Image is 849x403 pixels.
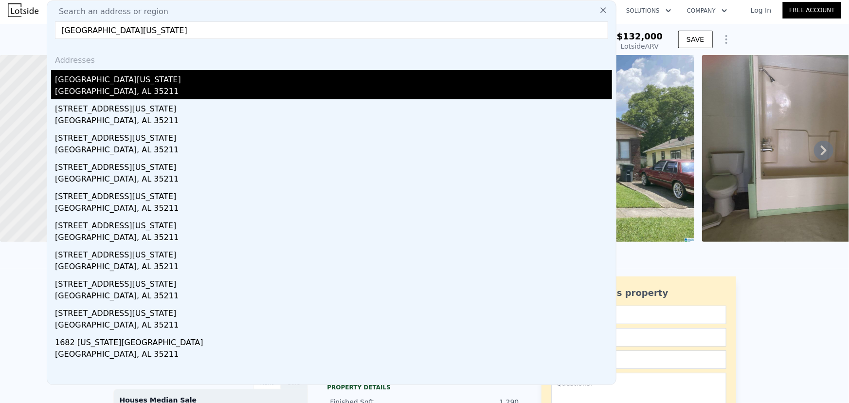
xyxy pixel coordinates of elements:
div: [GEOGRAPHIC_DATA], AL 35211 [55,348,612,362]
button: SAVE [678,31,712,48]
div: [GEOGRAPHIC_DATA], AL 35211 [55,232,612,245]
div: [GEOGRAPHIC_DATA], AL 35211 [55,86,612,99]
span: $132,000 [617,31,663,41]
div: [GEOGRAPHIC_DATA], AL 35211 [55,115,612,128]
input: Email [551,328,726,347]
div: [STREET_ADDRESS][US_STATE] [55,158,612,173]
div: [GEOGRAPHIC_DATA][US_STATE] [55,70,612,86]
div: [STREET_ADDRESS][US_STATE] [55,99,612,115]
div: [STREET_ADDRESS][US_STATE] [55,128,612,144]
div: [STREET_ADDRESS][US_STATE] [55,275,612,290]
div: [GEOGRAPHIC_DATA], AL 35211 [55,319,612,333]
button: Solutions [618,2,679,19]
input: Phone [551,350,726,369]
div: [GEOGRAPHIC_DATA], AL 35211 [55,261,612,275]
div: Addresses [51,47,612,70]
img: Lotside [8,3,38,17]
a: Free Account [783,2,841,18]
a: Log In [739,5,783,15]
div: 1682 [US_STATE][GEOGRAPHIC_DATA] [55,333,612,348]
div: [GEOGRAPHIC_DATA], AL 35211 [55,202,612,216]
button: Show Options [717,30,736,49]
div: [GEOGRAPHIC_DATA], AL 35211 [55,173,612,187]
div: [STREET_ADDRESS][US_STATE] [55,187,612,202]
span: Search an address or region [51,6,168,18]
div: Ask about this property [551,286,726,300]
div: Property details [327,384,522,391]
div: [STREET_ADDRESS][US_STATE] [55,304,612,319]
input: Enter an address, city, region, neighborhood or zip code [55,21,608,39]
input: Name [551,306,726,324]
div: [STREET_ADDRESS][US_STATE] [55,216,612,232]
div: [GEOGRAPHIC_DATA], AL 35211 [55,144,612,158]
div: [STREET_ADDRESS][US_STATE] [55,245,612,261]
div: Lotside ARV [617,41,663,51]
div: [GEOGRAPHIC_DATA], AL 35211 [55,290,612,304]
button: Company [679,2,735,19]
